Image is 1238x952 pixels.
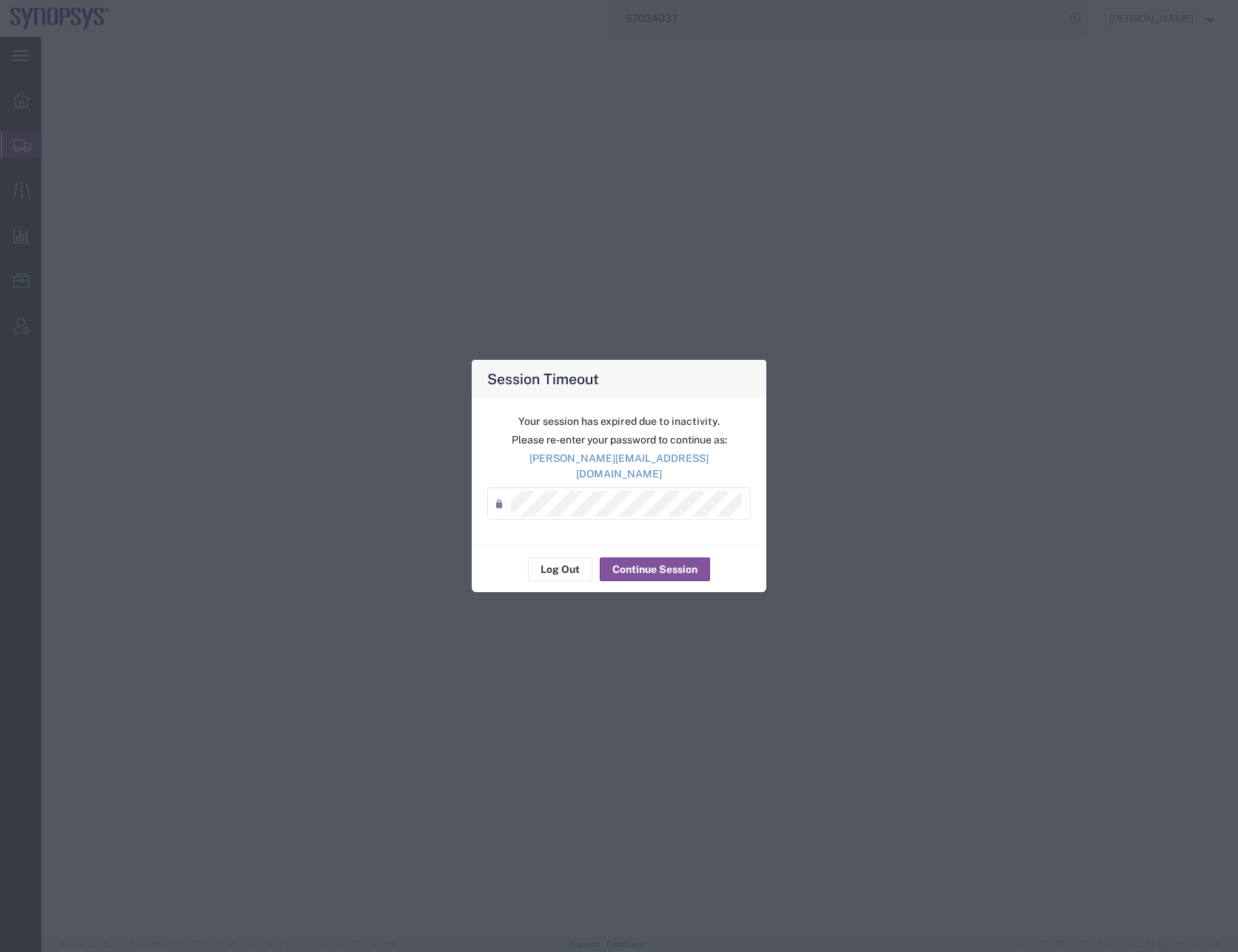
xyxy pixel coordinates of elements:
button: Continue Session [600,557,710,581]
p: [PERSON_NAME][EMAIL_ADDRESS][DOMAIN_NAME] [487,451,751,482]
button: Log Out [528,557,592,581]
p: Your session has expired due to inactivity. [487,414,751,429]
p: Please re-enter your password to continue as: [487,432,751,448]
h4: Session Timeout [487,368,599,389]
